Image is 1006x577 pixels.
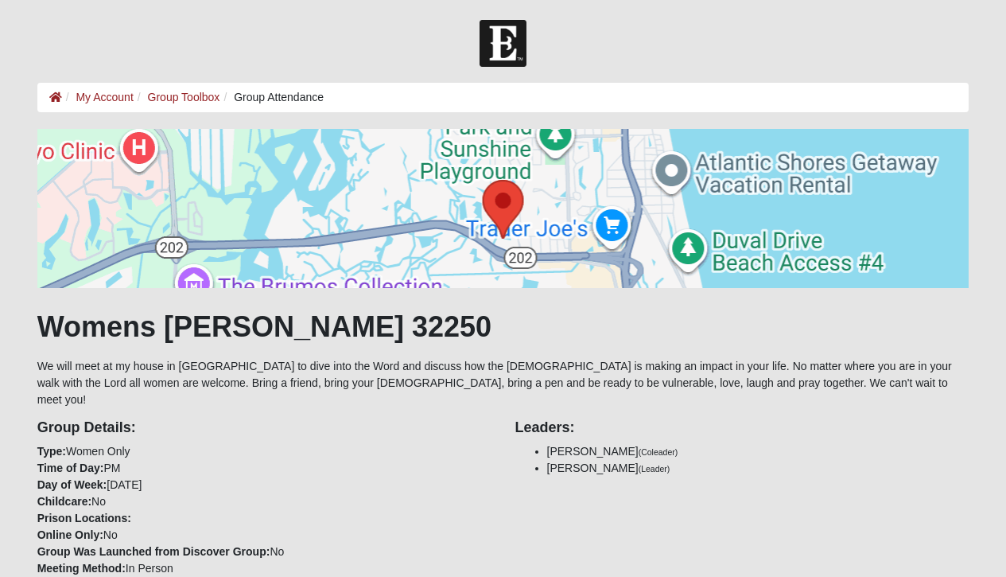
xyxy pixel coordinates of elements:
[480,20,526,67] img: Church of Eleven22 Logo
[219,89,324,106] li: Group Attendance
[37,478,107,491] strong: Day of Week:
[547,443,969,460] li: [PERSON_NAME]
[639,447,678,457] small: (Coleader)
[37,445,66,458] strong: Type:
[639,464,670,474] small: (Leader)
[148,91,220,103] a: Group Toolbox
[76,91,133,103] a: My Account
[37,310,969,344] h1: Womens [PERSON_NAME] 32250
[37,528,103,541] strong: Online Only:
[37,512,131,524] strong: Prison Locations:
[37,545,270,558] strong: Group Was Launched from Discover Group:
[37,495,91,508] strong: Childcare:
[37,462,104,474] strong: Time of Day:
[547,460,969,477] li: [PERSON_NAME]
[515,419,969,437] h4: Leaders:
[37,419,491,437] h4: Group Details:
